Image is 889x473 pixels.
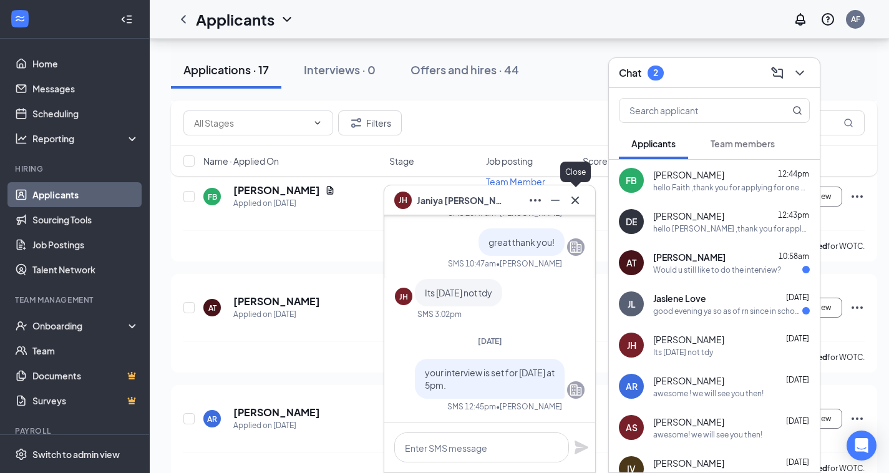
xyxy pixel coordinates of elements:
[653,347,713,358] div: Its [DATE] not tdy
[417,309,462,319] div: SMS 3:02pm
[548,193,563,208] svg: Minimize
[488,236,555,248] span: great thank you!
[619,66,641,80] h3: Chat
[176,12,191,27] svg: ChevronLeft
[486,155,533,167] span: Job posting
[32,448,120,461] div: Switch to admin view
[545,190,565,210] button: Minimize
[790,63,810,83] button: ChevronDown
[568,383,583,397] svg: Company
[843,118,853,128] svg: MagnifyingGlass
[767,63,787,83] button: ComposeMessage
[792,105,802,115] svg: MagnifyingGlass
[425,367,555,391] span: your interview is set for [DATE] at 5pm.
[32,182,139,207] a: Applicants
[847,431,877,461] div: Open Intercom Messenger
[793,12,808,27] svg: Notifications
[653,265,781,275] div: Would u still like to do the interview?
[417,193,504,207] span: Janiya [PERSON_NAME]
[203,155,279,167] span: Name · Applied On
[525,190,545,210] button: Ellipses
[653,168,724,181] span: [PERSON_NAME]
[786,457,809,467] span: [DATE]
[32,207,139,232] a: Sourcing Tools
[653,210,724,222] span: [PERSON_NAME]
[15,132,27,145] svg: Analysis
[628,298,636,310] div: JL
[208,303,216,313] div: AT
[626,421,638,434] div: AS
[325,185,335,195] svg: Document
[653,182,810,193] div: hello Faith ,thank you for applying for one of our positions here at smoothie king here is the sh...
[32,338,139,363] a: Team
[820,12,835,27] svg: QuestionInfo
[786,375,809,384] span: [DATE]
[778,210,809,220] span: 12:43pm
[32,388,139,413] a: SurveysCrown
[32,257,139,282] a: Talent Network
[207,414,217,424] div: AR
[208,192,217,202] div: FB
[565,190,585,210] button: Cross
[32,132,140,145] div: Reporting
[631,138,676,149] span: Applicants
[850,300,865,315] svg: Ellipses
[233,419,320,432] div: Applied on [DATE]
[233,183,320,197] h5: [PERSON_NAME]
[32,363,139,388] a: DocumentsCrown
[15,448,27,461] svg: Settings
[279,12,294,27] svg: ChevronDown
[626,380,638,393] div: AR
[568,193,583,208] svg: Cross
[15,163,137,174] div: Hiring
[792,66,807,80] svg: ChevronDown
[196,9,274,30] h1: Applicants
[653,251,726,263] span: [PERSON_NAME]
[32,232,139,257] a: Job Postings
[627,339,636,351] div: JH
[194,116,308,130] input: All Stages
[850,411,865,426] svg: Ellipses
[399,291,408,302] div: JH
[653,374,724,387] span: [PERSON_NAME]
[233,295,320,308] h5: [PERSON_NAME]
[425,287,492,298] span: Its [DATE] not tdy
[574,440,589,455] svg: Plane
[583,155,608,167] span: Score
[233,406,320,419] h5: [PERSON_NAME]
[711,138,775,149] span: Team members
[626,215,637,228] div: DE
[653,223,810,234] div: hello [PERSON_NAME] ,thank you for applying for one of our positions here at smoothie king here i...
[389,155,414,167] span: Stage
[786,416,809,426] span: [DATE]
[447,401,496,412] div: SMS 12:45pm
[304,62,376,77] div: Interviews · 0
[15,295,137,305] div: Team Management
[183,62,269,77] div: Applications · 17
[568,240,583,255] svg: Company
[850,189,865,204] svg: Ellipses
[349,115,364,130] svg: Filter
[851,14,860,24] div: AF
[770,66,785,80] svg: ComposeMessage
[233,308,320,321] div: Applied on [DATE]
[15,426,137,436] div: Payroll
[313,118,323,128] svg: ChevronDown
[560,162,591,182] div: Close
[619,99,767,122] input: Search applicant
[653,306,802,316] div: good evening ya so as of rn since in school and i get out at 3:15 It would have to be 4 during th...
[779,251,809,261] span: 10:58am
[496,401,562,412] span: • [PERSON_NAME]
[626,256,636,269] div: AT
[653,292,706,305] span: Jaslene Love
[32,319,129,332] div: Onboarding
[32,101,139,126] a: Scheduling
[653,429,762,440] div: awesome! we will see you then!
[15,319,27,332] svg: UserCheck
[120,13,133,26] svg: Collapse
[653,388,764,399] div: awesome ! we will see you then!
[653,333,724,346] span: [PERSON_NAME]
[786,334,809,343] span: [DATE]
